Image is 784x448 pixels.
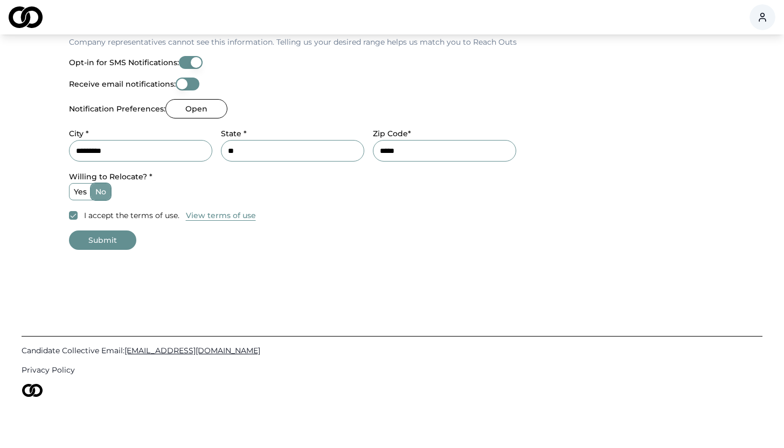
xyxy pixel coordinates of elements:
label: Receive email notifications: [69,80,176,88]
label: Willing to Relocate? * [69,172,152,181]
label: Zip Code* [373,129,411,138]
img: logo [22,384,43,397]
label: Opt-in for SMS Notifications: [69,59,179,66]
a: View terms of use [186,209,256,222]
button: Open [165,99,227,118]
label: State * [221,129,247,138]
label: City * [69,129,89,138]
a: Privacy Policy [22,365,762,375]
label: I accept the terms of use. [84,210,179,221]
p: Company representatives cannot see this information. Telling us your desired range helps us match... [69,37,517,47]
a: Candidate Collective Email:[EMAIL_ADDRESS][DOMAIN_NAME] [22,345,762,356]
label: no [91,184,110,200]
span: [EMAIL_ADDRESS][DOMAIN_NAME] [124,346,260,355]
img: logo [9,6,43,28]
label: Notification Preferences: [69,105,165,113]
label: yes [70,184,91,200]
button: View terms of use [186,210,256,221]
button: Submit [69,230,136,250]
